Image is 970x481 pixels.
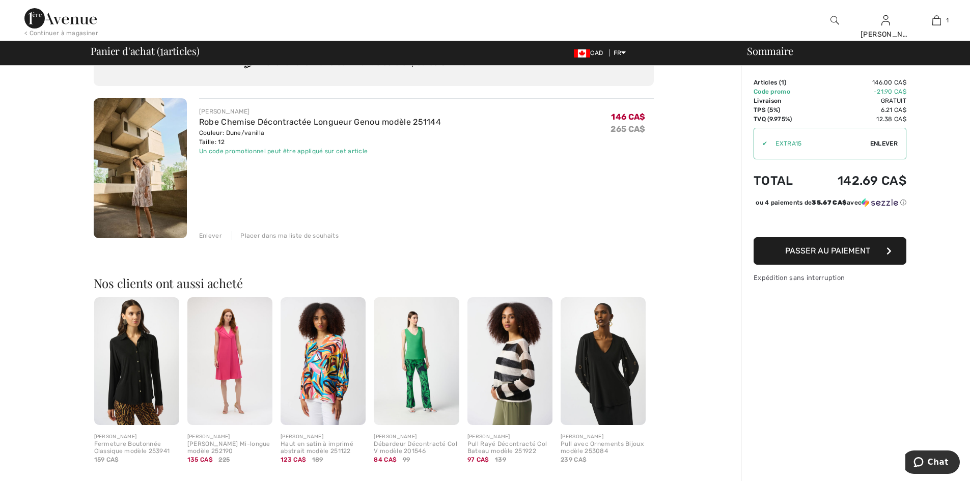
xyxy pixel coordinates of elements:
div: [PERSON_NAME] [94,433,179,441]
iframe: Ouvre un widget dans lequel vous pouvez chatter avec l’un de nos agents [905,450,960,476]
span: 159 CA$ [94,456,119,463]
td: TVQ (9.975%) [754,115,809,124]
td: Code promo [754,87,809,96]
td: TPS (5%) [754,105,809,115]
span: 35.67 CA$ [812,199,847,206]
div: Débardeur Décontracté Col V modèle 201546 [374,441,459,455]
img: Pull avec Ornements Bijoux modèle 253084 [561,297,646,425]
td: 6.21 CA$ [809,105,906,115]
iframe: PayPal-paypal [754,211,906,234]
img: Mon panier [932,14,941,26]
span: 1 [946,16,949,25]
div: Pull avec Ornements Bijoux modèle 253084 [561,441,646,455]
img: Mes infos [881,14,890,26]
img: Fermeture Boutonnée Classique modèle 253941 [94,297,179,425]
div: [PERSON_NAME] [199,107,441,116]
img: Canadian Dollar [574,49,590,58]
div: Un code promotionnel peut être appliqué sur cet article [199,147,441,156]
img: Haut en satin à imprimé abstrait modèle 251122 [281,297,366,425]
a: 1 [911,14,961,26]
div: Expédition sans interruption [754,273,906,282]
div: [PERSON_NAME] [374,433,459,441]
div: Haut en satin à imprimé abstrait modèle 251122 [281,441,366,455]
span: Panier d'achat ( articles) [91,46,200,56]
img: Pull Rayé Décontracté Col Bateau modèle 251922 [467,297,552,425]
div: [PERSON_NAME] [467,433,552,441]
button: Passer au paiement [754,237,906,265]
s: 265 CA$ [611,124,645,134]
div: ou 4 paiements de35.67 CA$avecSezzle Cliquez pour en savoir plus sur Sezzle [754,198,906,211]
span: 97 CA$ [467,456,489,463]
span: 239 CA$ [561,456,587,463]
img: Robe Chemise Décontractée Longueur Genou modèle 251144 [94,98,187,238]
div: [PERSON_NAME] [281,433,366,441]
td: 146.00 CA$ [809,78,906,87]
img: 1ère Avenue [24,8,97,29]
span: FR [614,49,626,56]
div: Couleur: Dune/vanilla Taille: 12 [199,128,441,147]
img: Débardeur Décontracté Col V modèle 201546 [374,297,459,425]
span: 139 [495,455,506,464]
a: Se connecter [881,15,890,25]
span: Enlever [870,139,898,148]
span: Passer au paiement [785,246,870,256]
td: Articles ( ) [754,78,809,87]
span: 189 [312,455,323,464]
a: Robe Chemise Décontractée Longueur Genou modèle 251144 [199,117,441,127]
td: Total [754,163,809,198]
div: < Continuer à magasiner [24,29,98,38]
span: CAD [574,49,607,56]
div: Fermeture Boutonnée Classique modèle 253941 [94,441,179,455]
div: Pull Rayé Décontracté Col Bateau modèle 251922 [467,441,552,455]
div: ✔ [754,139,767,148]
img: recherche [830,14,839,26]
span: 225 [218,455,230,464]
td: 12.38 CA$ [809,115,906,124]
div: [PERSON_NAME] [561,433,646,441]
div: [PERSON_NAME] [861,29,910,40]
td: Gratuit [809,96,906,105]
div: [PERSON_NAME] Mi-longue modèle 252190 [187,441,272,455]
span: 1 [781,79,784,86]
input: Code promo [767,128,870,159]
h2: Nos clients ont aussi acheté [94,277,654,289]
span: 84 CA$ [374,456,397,463]
div: Sommaire [735,46,964,56]
div: ou 4 paiements de avec [756,198,906,207]
span: 99 [403,455,410,464]
td: -21.90 CA$ [809,87,906,96]
img: Sezzle [862,198,898,207]
span: 146 CA$ [611,112,645,122]
span: 123 CA$ [281,456,306,463]
td: Livraison [754,96,809,105]
img: Robe Portefeuille Mi-longue modèle 252190 [187,297,272,425]
div: Enlever [199,231,222,240]
span: 135 CA$ [187,456,213,463]
span: 1 [160,43,163,56]
div: Placer dans ma liste de souhaits [232,231,339,240]
div: [PERSON_NAME] [187,433,272,441]
td: 142.69 CA$ [809,163,906,198]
